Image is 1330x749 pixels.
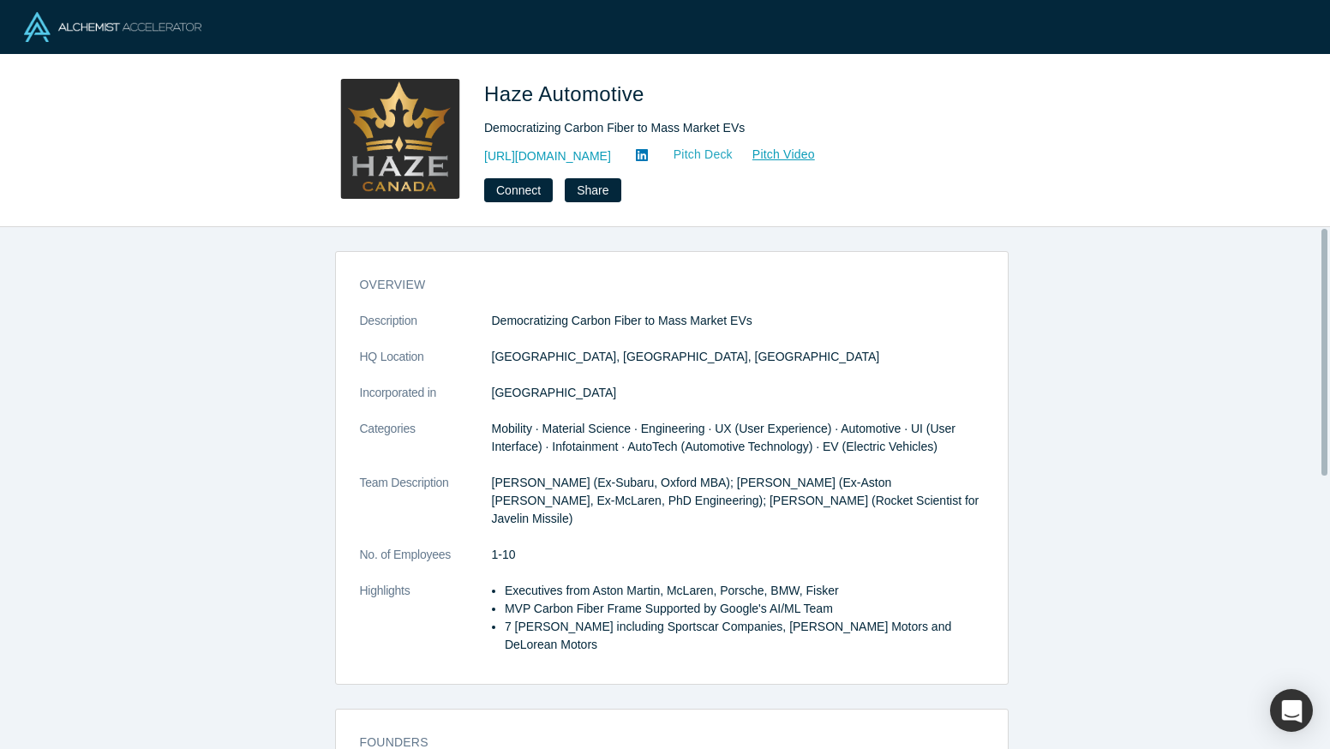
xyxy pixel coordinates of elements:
[360,582,492,672] dt: Highlights
[484,147,611,165] a: [URL][DOMAIN_NAME]
[492,546,984,564] dd: 1-10
[360,348,492,384] dt: HQ Location
[505,600,984,618] li: MVP Carbon Fiber Frame Supported by Google's AI/ML Team
[655,145,734,165] a: Pitch Deck
[565,178,620,202] button: Share
[484,82,650,105] span: Haze Automotive
[505,582,984,600] li: Executives from Aston Martin, McLaren, Porsche, BMW, Fisker
[360,546,492,582] dt: No. of Employees
[734,145,816,165] a: Pitch Video
[492,422,956,453] span: Mobility · Material Science · Engineering · UX (User Experience) · Automotive · UI (User Interfac...
[505,618,984,654] li: 7 [PERSON_NAME] including Sportscar Companies, [PERSON_NAME] Motors and DeLorean Motors
[360,420,492,474] dt: Categories
[360,384,492,420] dt: Incorporated in
[340,79,460,199] img: Haze Automotive's Logo
[360,276,960,294] h3: overview
[484,119,964,137] div: Democratizing Carbon Fiber to Mass Market EVs
[492,384,984,402] dd: [GEOGRAPHIC_DATA]
[360,474,492,546] dt: Team Description
[492,348,984,366] dd: [GEOGRAPHIC_DATA], [GEOGRAPHIC_DATA], [GEOGRAPHIC_DATA]
[24,12,201,42] img: Alchemist Logo
[492,312,984,330] p: Democratizing Carbon Fiber to Mass Market EVs
[492,474,984,528] p: [PERSON_NAME] (Ex-Subaru, Oxford MBA); [PERSON_NAME] (Ex-Aston [PERSON_NAME], Ex-McLaren, PhD Eng...
[360,312,492,348] dt: Description
[484,178,553,202] button: Connect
